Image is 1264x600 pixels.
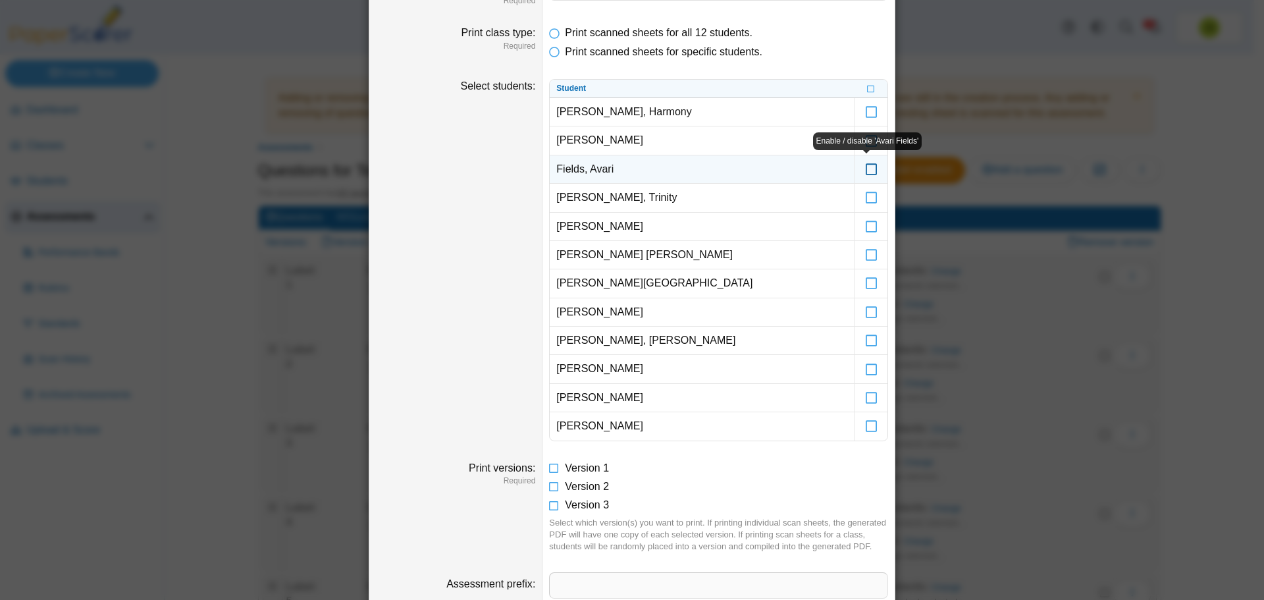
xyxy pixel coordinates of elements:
td: [PERSON_NAME] [550,298,855,327]
dfn: Required [376,41,535,52]
td: [PERSON_NAME], Harmony [550,98,855,126]
td: [PERSON_NAME], Trinity [550,184,855,212]
td: [PERSON_NAME] [550,412,855,440]
label: Assessment prefix [446,578,535,589]
td: Fields, Avari [550,155,855,184]
td: [PERSON_NAME], [PERSON_NAME] [550,327,855,355]
label: Print class type [461,27,535,38]
span: Print scanned sheets for specific students. [565,46,762,57]
td: [PERSON_NAME] [550,384,855,412]
td: [PERSON_NAME] [550,213,855,241]
span: Print scanned sheets for all 12 students. [565,27,752,38]
td: [PERSON_NAME] [PERSON_NAME] [550,241,855,269]
label: Select students [460,80,535,92]
label: Print versions [469,462,535,474]
div: Select which version(s) you want to print. If printing individual scan sheets, the generated PDF ... [549,517,888,553]
span: Version 3 [565,499,609,510]
span: Version 2 [565,481,609,492]
th: Student [550,80,855,98]
td: [PERSON_NAME] [550,126,855,155]
dfn: Required [376,476,535,487]
div: Enable / disable 'Avari Fields' [813,132,922,150]
span: Version 1 [565,462,609,474]
td: [PERSON_NAME][GEOGRAPHIC_DATA] [550,269,855,298]
td: [PERSON_NAME] [550,355,855,383]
